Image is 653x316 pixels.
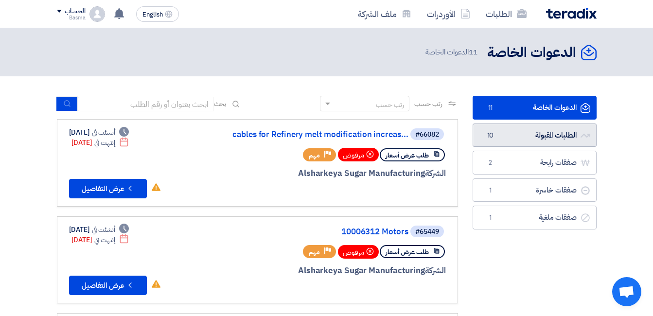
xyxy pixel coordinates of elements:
[214,99,227,109] span: بحث
[309,247,320,257] span: مهم
[94,235,115,245] span: إنتهت في
[469,47,477,57] span: 11
[71,138,129,148] div: [DATE]
[485,213,496,223] span: 1
[473,206,597,229] a: صفقات ملغية1
[309,151,320,160] span: مهم
[473,123,597,147] a: الطلبات المقبولة10
[65,7,86,16] div: الحساب
[71,235,129,245] div: [DATE]
[473,151,597,175] a: صفقات رابحة2
[386,151,429,160] span: طلب عرض أسعار
[425,167,446,179] span: الشركة
[78,97,214,111] input: ابحث بعنوان أو رقم الطلب
[94,138,115,148] span: إنتهت في
[338,245,379,259] div: مرفوض
[142,11,163,18] span: English
[92,127,115,138] span: أنشئت في
[69,127,129,138] div: [DATE]
[92,225,115,235] span: أنشئت في
[350,2,419,25] a: ملف الشركة
[69,276,147,295] button: عرض التفاصيل
[478,2,534,25] a: الطلبات
[612,277,641,306] a: Open chat
[69,225,129,235] div: [DATE]
[212,167,446,180] div: Alsharkeya Sugar Manufacturing
[415,131,439,138] div: #66082
[419,2,478,25] a: الأوردرات
[485,186,496,195] span: 1
[214,130,408,139] a: cables for Refinery melt modification increas...
[425,47,479,58] span: الدعوات الخاصة
[415,228,439,235] div: #65449
[386,247,429,257] span: طلب عرض أسعار
[425,264,446,277] span: الشركة
[338,148,379,161] div: مرفوض
[473,96,597,120] a: الدعوات الخاصة11
[485,158,496,168] span: 2
[473,178,597,202] a: صفقات خاسرة1
[546,8,597,19] img: Teradix logo
[69,179,147,198] button: عرض التفاصيل
[485,103,496,113] span: 11
[485,131,496,140] span: 10
[212,264,446,277] div: Alsharkeya Sugar Manufacturing
[89,6,105,22] img: profile_test.png
[414,99,442,109] span: رتب حسب
[376,100,404,110] div: رتب حسب
[214,228,408,236] a: 10006312 Motors
[487,43,576,62] h2: الدعوات الخاصة
[136,6,179,22] button: English
[57,15,86,20] div: Basma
